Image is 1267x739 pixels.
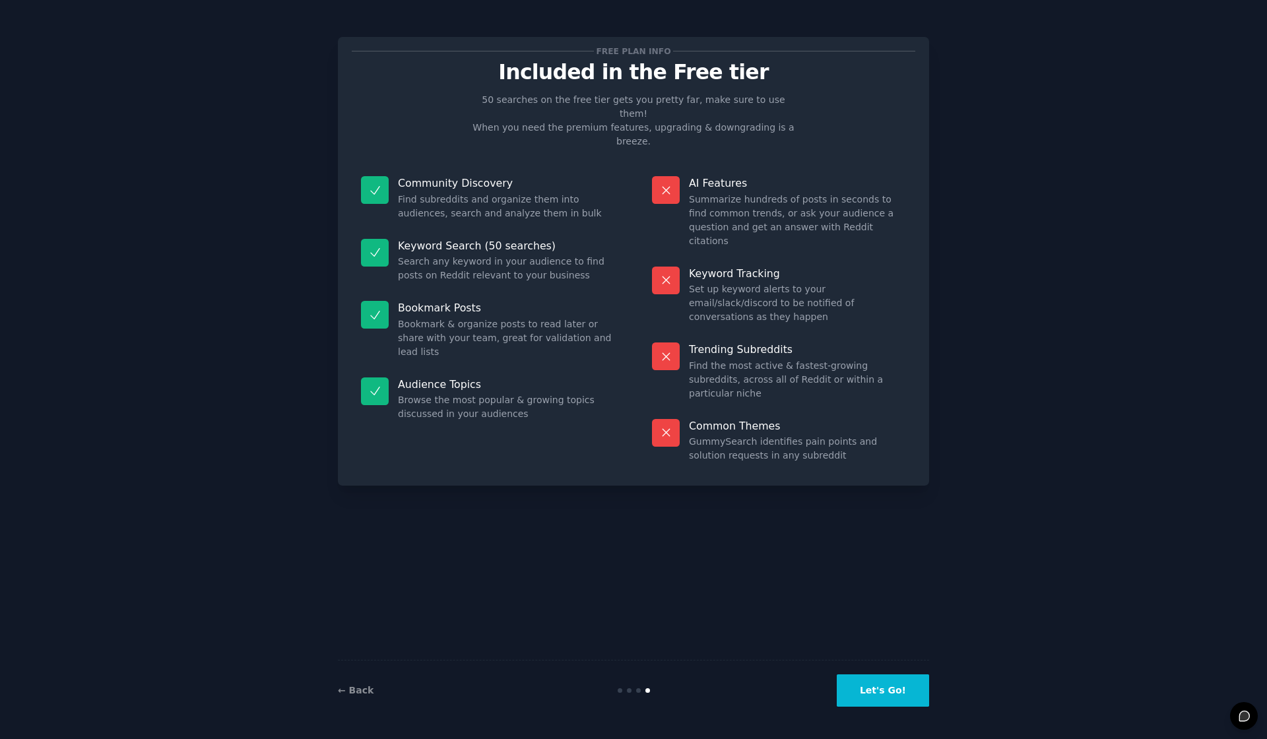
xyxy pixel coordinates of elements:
dd: Find the most active & fastest-growing subreddits, across all of Reddit or within a particular niche [689,359,906,401]
p: Bookmark Posts [398,301,615,315]
a: ← Back [338,685,374,695]
button: Let's Go! [837,674,929,707]
dd: Bookmark & organize posts to read later or share with your team, great for validation and lead lists [398,317,615,359]
dd: Browse the most popular & growing topics discussed in your audiences [398,393,615,421]
span: Free plan info [594,44,673,58]
p: Community Discovery [398,176,615,190]
dd: GummySearch identifies pain points and solution requests in any subreddit [689,435,906,463]
p: 50 searches on the free tier gets you pretty far, make sure to use them! When you need the premiu... [467,93,800,148]
p: AI Features [689,176,906,190]
dd: Search any keyword in your audience to find posts on Reddit relevant to your business [398,255,615,282]
p: Trending Subreddits [689,342,906,356]
p: Keyword Tracking [689,267,906,280]
dd: Find subreddits and organize them into audiences, search and analyze them in bulk [398,193,615,220]
dd: Summarize hundreds of posts in seconds to find common trends, or ask your audience a question and... [689,193,906,248]
p: Common Themes [689,419,906,433]
p: Keyword Search (50 searches) [398,239,615,253]
p: Included in the Free tier [352,61,915,84]
dd: Set up keyword alerts to your email/slack/discord to be notified of conversations as they happen [689,282,906,324]
p: Audience Topics [398,377,615,391]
